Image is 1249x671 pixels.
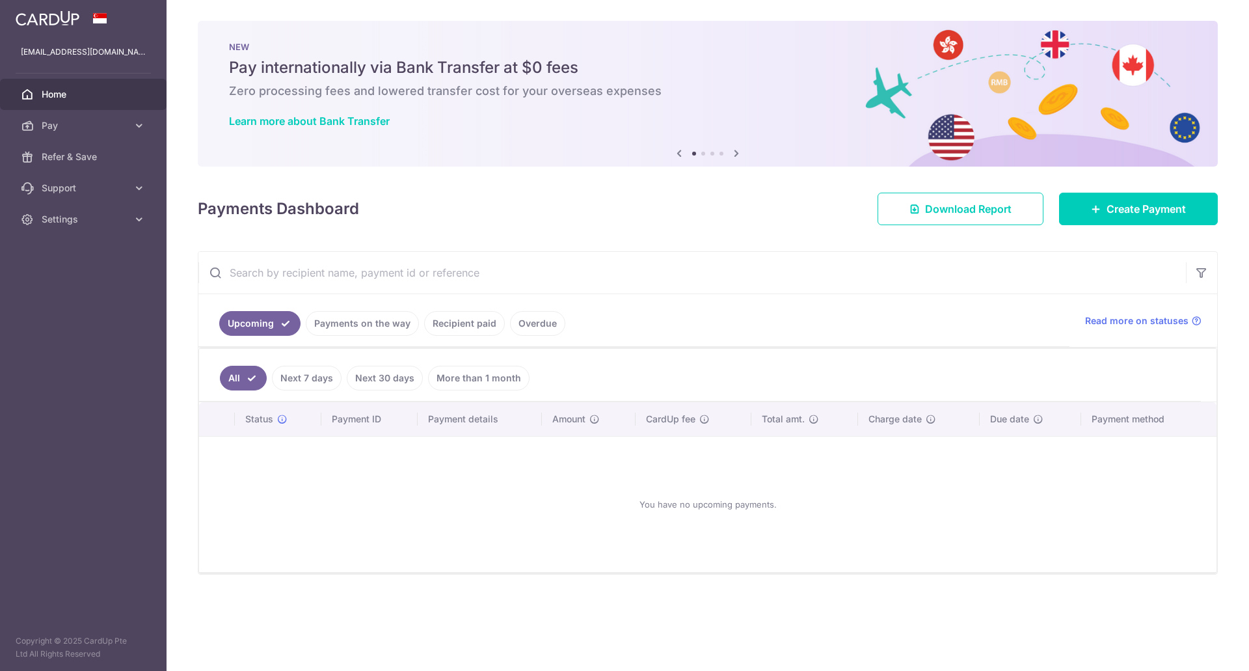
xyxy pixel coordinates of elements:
a: Create Payment [1059,193,1218,225]
span: Settings [42,213,128,226]
span: Refer & Save [42,150,128,163]
span: Create Payment [1107,201,1186,217]
span: Download Report [925,201,1012,217]
th: Payment details [418,402,543,436]
span: Charge date [868,413,922,426]
a: More than 1 month [428,366,530,390]
h6: Zero processing fees and lowered transfer cost for your overseas expenses [229,83,1187,99]
span: Status [245,413,273,426]
a: Payments on the way [306,311,419,336]
span: Total amt. [762,413,805,426]
a: Upcoming [219,311,301,336]
h4: Payments Dashboard [198,197,359,221]
th: Payment method [1081,402,1216,436]
img: CardUp [16,10,79,26]
p: NEW [229,42,1187,52]
a: Overdue [510,311,565,336]
h5: Pay internationally via Bank Transfer at $0 fees [229,57,1187,78]
input: Search by recipient name, payment id or reference [198,252,1186,294]
a: Learn more about Bank Transfer [229,115,390,128]
p: [EMAIL_ADDRESS][DOMAIN_NAME] [21,46,146,59]
span: CardUp fee [646,413,695,426]
span: Support [42,182,128,195]
a: Recipient paid [424,311,505,336]
span: Amount [552,413,585,426]
a: All [220,366,267,390]
a: Next 30 days [347,366,423,390]
span: Read more on statuses [1085,314,1189,327]
div: You have no upcoming payments. [215,447,1201,562]
a: Next 7 days [272,366,342,390]
span: Pay [42,119,128,132]
a: Download Report [878,193,1043,225]
a: Read more on statuses [1085,314,1202,327]
span: Due date [990,413,1029,426]
span: Home [42,88,128,101]
img: Bank transfer banner [198,21,1218,167]
th: Payment ID [321,402,418,436]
